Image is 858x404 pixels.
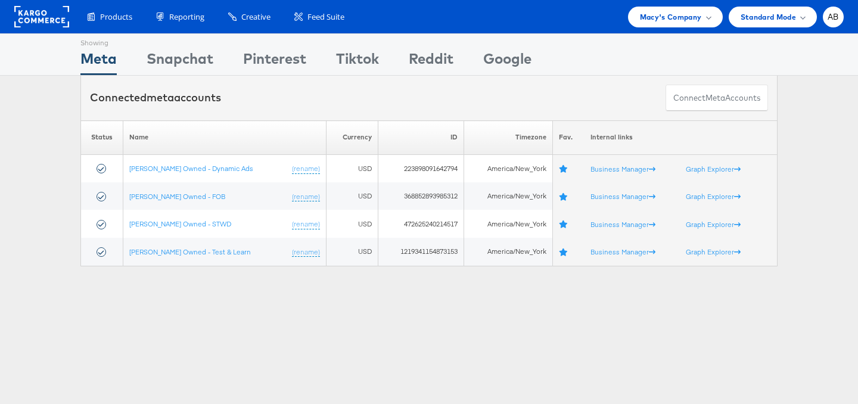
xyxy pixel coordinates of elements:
[378,182,464,210] td: 368852893985312
[90,90,221,105] div: Connected accounts
[378,210,464,238] td: 472625240214517
[326,182,378,210] td: USD
[336,48,379,75] div: Tiktok
[307,11,344,23] span: Feed Suite
[80,34,117,48] div: Showing
[81,120,123,154] th: Status
[590,164,655,173] a: Business Manager
[147,48,213,75] div: Snapchat
[123,120,326,154] th: Name
[129,191,225,200] a: [PERSON_NAME] Owned - FOB
[590,247,655,256] a: Business Manager
[326,120,378,154] th: Currency
[292,247,320,257] a: (rename)
[243,48,306,75] div: Pinterest
[100,11,132,23] span: Products
[686,219,741,228] a: Graph Explorer
[666,85,768,111] button: ConnectmetaAccounts
[686,164,741,173] a: Graph Explorer
[590,219,655,228] a: Business Manager
[686,191,741,200] a: Graph Explorer
[80,48,117,75] div: Meta
[147,91,174,104] span: meta
[741,11,796,23] span: Standard Mode
[464,182,552,210] td: America/New_York
[378,120,464,154] th: ID
[686,247,741,256] a: Graph Explorer
[464,210,552,238] td: America/New_York
[464,120,552,154] th: Timezone
[169,11,204,23] span: Reporting
[292,163,320,173] a: (rename)
[483,48,531,75] div: Google
[464,238,552,266] td: America/New_York
[378,154,464,182] td: 223898091642794
[590,191,655,200] a: Business Manager
[464,154,552,182] td: America/New_York
[129,219,231,228] a: [PERSON_NAME] Owned - STWD
[292,219,320,229] a: (rename)
[828,13,839,21] span: AB
[292,191,320,201] a: (rename)
[705,92,725,104] span: meta
[326,238,378,266] td: USD
[129,163,253,172] a: [PERSON_NAME] Owned - Dynamic Ads
[241,11,271,23] span: Creative
[640,11,702,23] span: Macy's Company
[378,238,464,266] td: 1219341154873153
[326,210,378,238] td: USD
[326,154,378,182] td: USD
[409,48,453,75] div: Reddit
[129,247,251,256] a: [PERSON_NAME] Owned - Test & Learn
